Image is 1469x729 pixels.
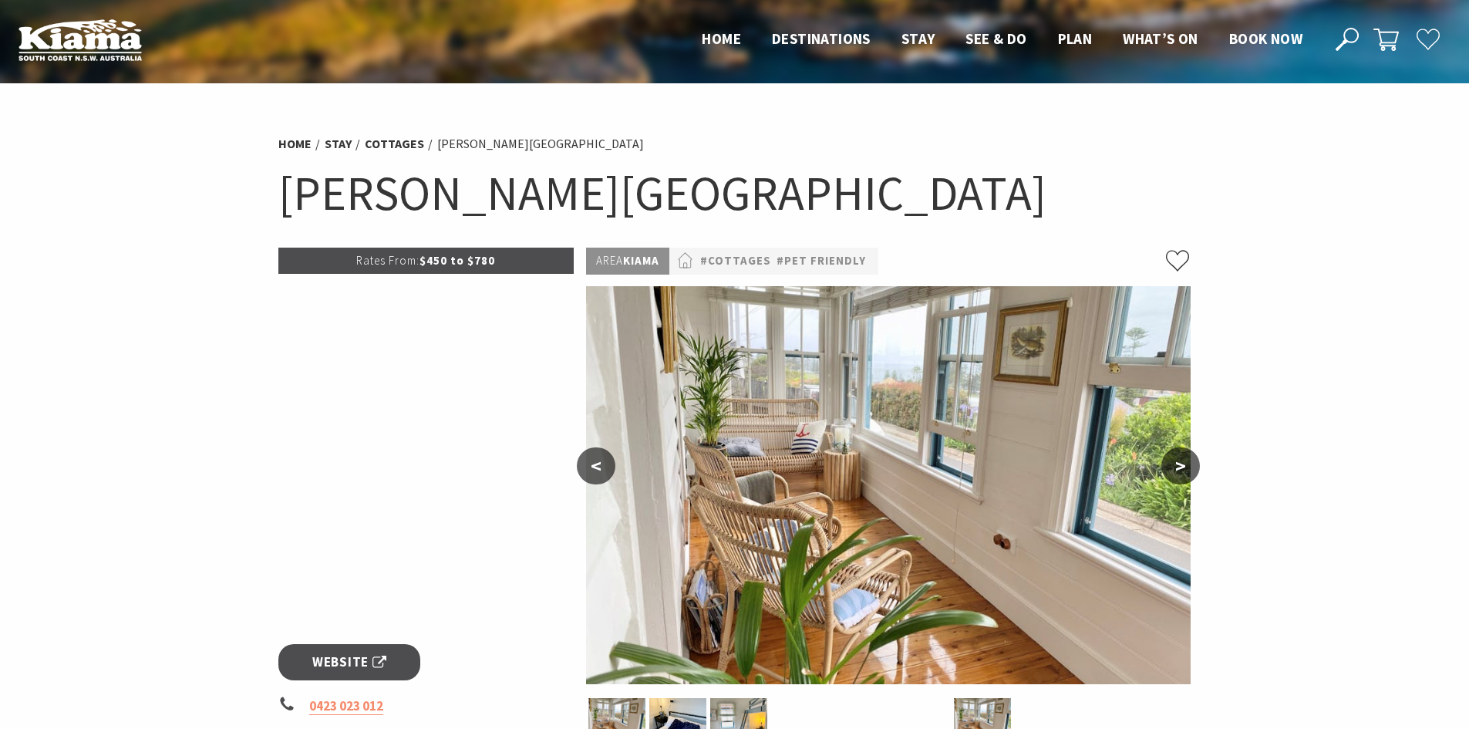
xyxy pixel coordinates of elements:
[586,286,1191,684] img: Sun-room with views of Black Beach and the light house
[365,136,424,152] a: Cottages
[700,251,771,271] a: #Cottages
[356,253,419,268] span: Rates From:
[586,248,669,275] p: Kiama
[1123,29,1198,48] span: What’s On
[312,652,386,673] span: Website
[278,644,421,680] a: Website
[278,136,312,152] a: Home
[596,253,623,268] span: Area
[777,251,866,271] a: #Pet Friendly
[577,447,615,484] button: <
[1058,29,1093,48] span: Plan
[702,29,741,48] span: Home
[325,136,352,152] a: Stay
[278,162,1191,224] h1: [PERSON_NAME][GEOGRAPHIC_DATA]
[686,27,1318,52] nav: Main Menu
[278,248,574,274] p: $450 to $780
[901,29,935,48] span: Stay
[772,29,871,48] span: Destinations
[309,697,383,715] a: 0423 023 012
[19,19,142,61] img: Kiama Logo
[965,29,1026,48] span: See & Do
[437,134,644,154] li: [PERSON_NAME][GEOGRAPHIC_DATA]
[1229,29,1302,48] span: Book now
[1161,447,1200,484] button: >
